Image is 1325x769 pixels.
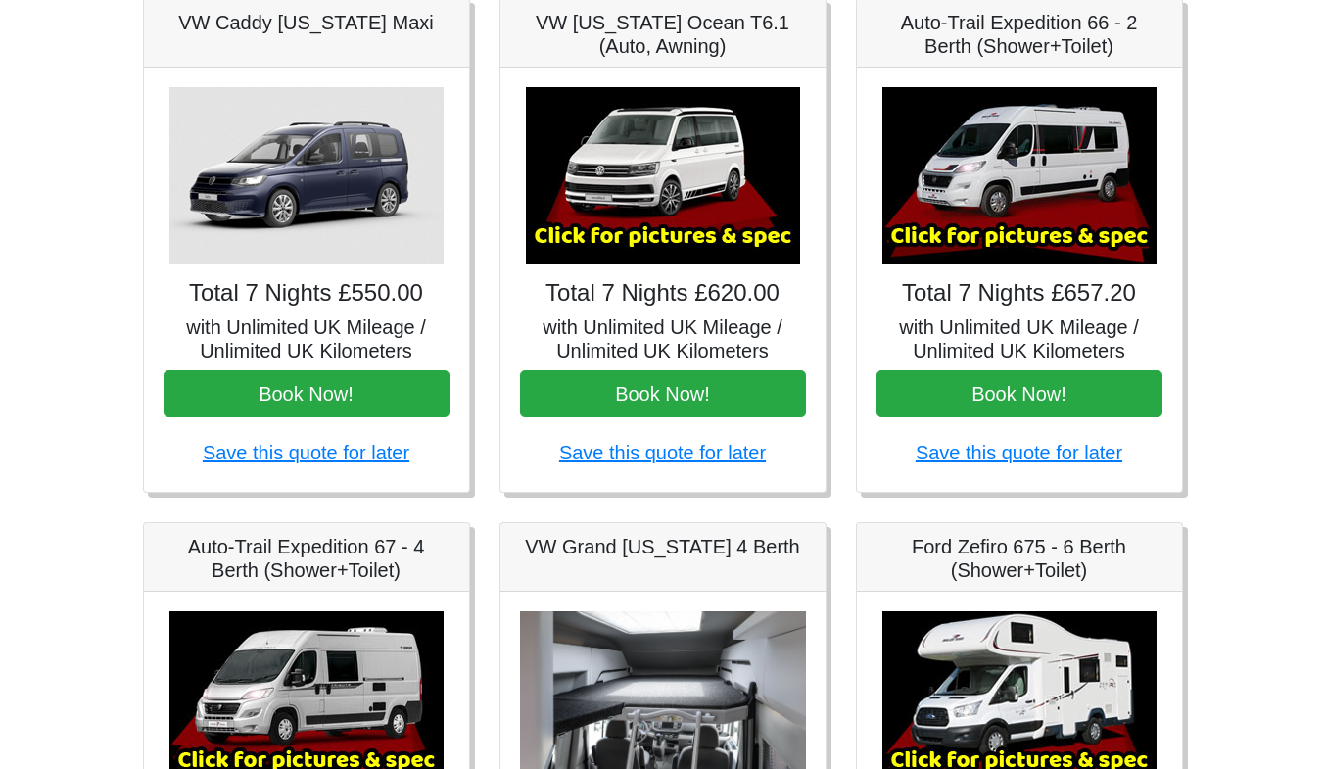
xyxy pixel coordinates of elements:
h5: Ford Zefiro 675 - 6 Berth (Shower+Toilet) [876,535,1162,582]
h5: Auto-Trail Expedition 66 - 2 Berth (Shower+Toilet) [876,11,1162,58]
img: VW Caddy California Maxi [169,87,444,264]
h5: VW [US_STATE] Ocean T6.1 (Auto, Awning) [520,11,806,58]
a: Save this quote for later [559,442,766,463]
img: VW California Ocean T6.1 (Auto, Awning) [526,87,800,264]
h5: with Unlimited UK Mileage / Unlimited UK Kilometers [520,315,806,362]
button: Book Now! [876,370,1162,417]
h5: with Unlimited UK Mileage / Unlimited UK Kilometers [876,315,1162,362]
h4: Total 7 Nights £657.20 [876,279,1162,308]
img: Auto-Trail Expedition 66 - 2 Berth (Shower+Toilet) [882,87,1157,264]
h4: Total 7 Nights £550.00 [164,279,450,308]
h5: Auto-Trail Expedition 67 - 4 Berth (Shower+Toilet) [164,535,450,582]
h5: VW Caddy [US_STATE] Maxi [164,11,450,34]
a: Save this quote for later [916,442,1122,463]
h5: VW Grand [US_STATE] 4 Berth [520,535,806,558]
button: Book Now! [164,370,450,417]
h4: Total 7 Nights £620.00 [520,279,806,308]
button: Book Now! [520,370,806,417]
a: Save this quote for later [203,442,409,463]
h5: with Unlimited UK Mileage / Unlimited UK Kilometers [164,315,450,362]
